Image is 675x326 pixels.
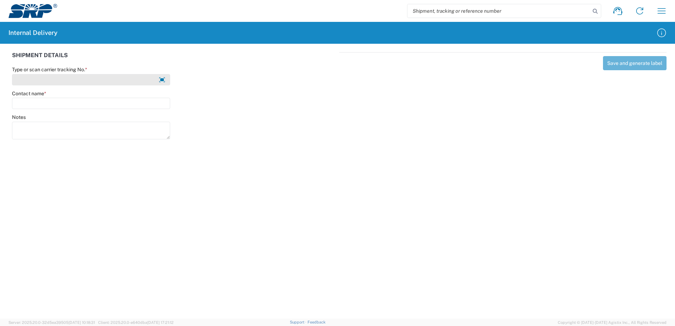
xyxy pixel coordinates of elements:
[8,320,95,325] span: Server: 2025.20.0-32d5ea39505
[290,320,307,324] a: Support
[8,29,58,37] h2: Internal Delivery
[12,114,26,120] label: Notes
[8,4,57,18] img: srp
[307,320,325,324] a: Feedback
[12,66,87,73] label: Type or scan carrier tracking No.
[407,4,590,18] input: Shipment, tracking or reference number
[147,320,174,325] span: [DATE] 17:21:12
[68,320,95,325] span: [DATE] 10:18:31
[12,52,336,66] div: SHIPMENT DETAILS
[12,90,46,97] label: Contact name
[98,320,174,325] span: Client: 2025.20.0-e640dba
[558,319,667,326] span: Copyright © [DATE]-[DATE] Agistix Inc., All Rights Reserved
